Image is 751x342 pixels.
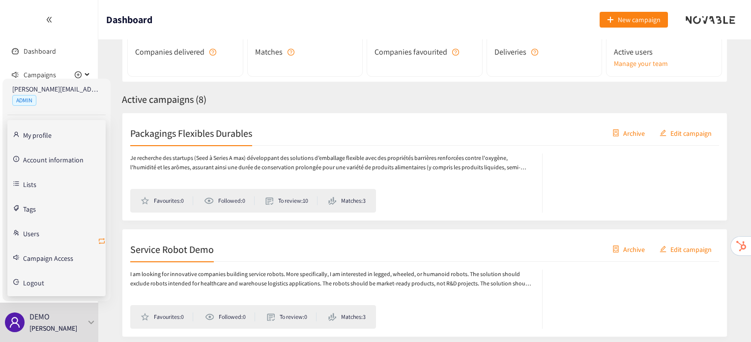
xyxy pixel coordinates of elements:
[255,46,283,58] span: Matches
[23,130,52,139] a: My profile
[23,204,36,213] a: Tags
[660,129,666,137] span: edit
[328,196,366,205] li: Matches: 3
[494,46,526,58] span: Deliveries
[623,127,645,138] span: Archive
[288,49,294,56] span: question-circle
[660,246,666,253] span: edit
[12,71,19,78] span: sound
[267,312,317,321] li: To review: 0
[375,46,447,58] span: Companies favourited
[23,253,73,262] a: Campaign Access
[130,242,214,256] h2: Service Robot Demo
[98,237,106,247] span: retweet
[122,229,727,337] a: Service Robot DemocontainerArchiveeditEdit campaignI am looking for innovative companies building...
[618,14,661,25] span: New campaign
[209,49,216,56] span: question-circle
[452,49,459,56] span: question-circle
[122,113,727,221] a: Packagings Flexibles DurablescontainerArchiveeditEdit campaignJe recherche des startups (Seed à S...
[75,71,82,78] span: plus-circle
[24,47,56,56] a: Dashboard
[98,234,106,249] button: retweet
[141,312,193,321] li: Favourites: 0
[24,65,56,85] span: Campaigns
[531,49,538,56] span: question-circle
[205,312,255,321] li: Followed: 0
[623,244,645,254] span: Archive
[600,12,668,28] button: plusNew campaign
[702,295,751,342] iframe: Chat Widget
[614,58,714,69] a: Manage your team
[13,279,19,285] span: logout
[9,316,21,328] span: user
[652,241,719,257] button: editEdit campaign
[23,280,44,286] span: Logout
[670,127,712,138] span: Edit campaign
[605,125,652,141] button: containerArchive
[265,196,318,205] li: To review: 10
[328,312,366,321] li: Matches: 3
[135,46,204,58] span: Companies delivered
[612,246,619,253] span: container
[612,129,619,137] span: container
[122,93,206,106] span: Active campaigns ( 8 )
[46,16,53,23] span: double-left
[12,95,36,106] span: ADMIN
[23,228,39,237] a: Users
[130,270,532,288] p: I am looking for innovative companies building service robots. More specifically, I am interested...
[652,125,719,141] button: editEdit campaign
[130,126,252,140] h2: Packagings Flexibles Durables
[204,196,254,205] li: Followed: 0
[607,16,614,24] span: plus
[605,241,652,257] button: containerArchive
[29,311,50,323] p: DEMO
[23,179,36,188] a: Lists
[130,154,532,172] p: Je recherche des startups (Seed à Series A max) développant des solutions d’emballage flexible av...
[141,196,193,205] li: Favourites: 0
[29,323,77,334] p: [PERSON_NAME]
[23,155,84,163] a: Account information
[12,84,101,94] p: [PERSON_NAME][EMAIL_ADDRESS][DOMAIN_NAME]
[614,46,653,58] span: Active users
[670,244,712,254] span: Edit campaign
